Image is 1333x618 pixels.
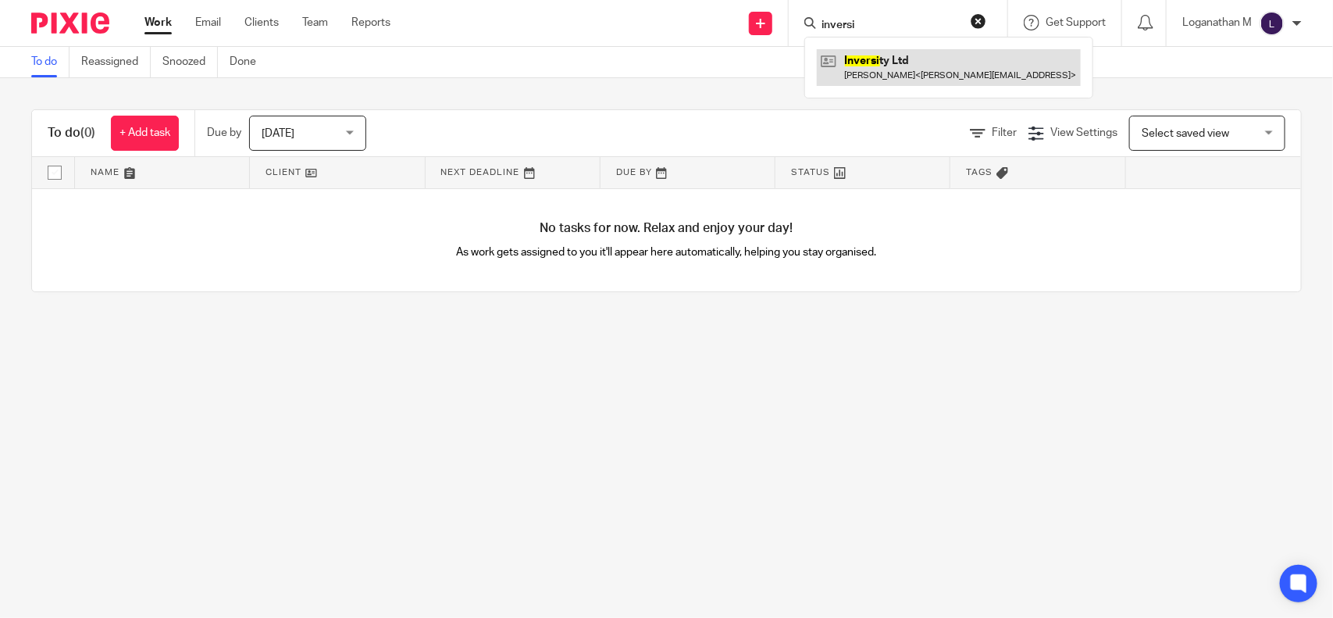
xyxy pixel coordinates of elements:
a: Email [195,15,221,30]
p: Loganathan M [1182,15,1252,30]
span: Tags [966,168,993,177]
img: Pixie [31,13,109,34]
span: Get Support [1046,17,1106,28]
a: To do [31,47,70,77]
span: (0) [80,127,95,139]
a: Clients [244,15,279,30]
h4: No tasks for now. Relax and enjoy your day! [32,220,1301,237]
a: Work [144,15,172,30]
span: Filter [992,127,1017,138]
span: [DATE] [262,128,294,139]
p: As work gets assigned to you it'll appear here automatically, helping you stay organised. [349,245,984,260]
span: Select saved view [1142,128,1229,139]
button: Clear [971,13,986,29]
a: Snoozed [162,47,218,77]
p: Due by [207,125,241,141]
h1: To do [48,125,95,141]
img: svg%3E [1260,11,1285,36]
a: Reassigned [81,47,151,77]
a: + Add task [111,116,179,151]
a: Reports [351,15,390,30]
a: Team [302,15,328,30]
span: View Settings [1050,127,1117,138]
a: Done [230,47,268,77]
input: Search [820,19,961,33]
